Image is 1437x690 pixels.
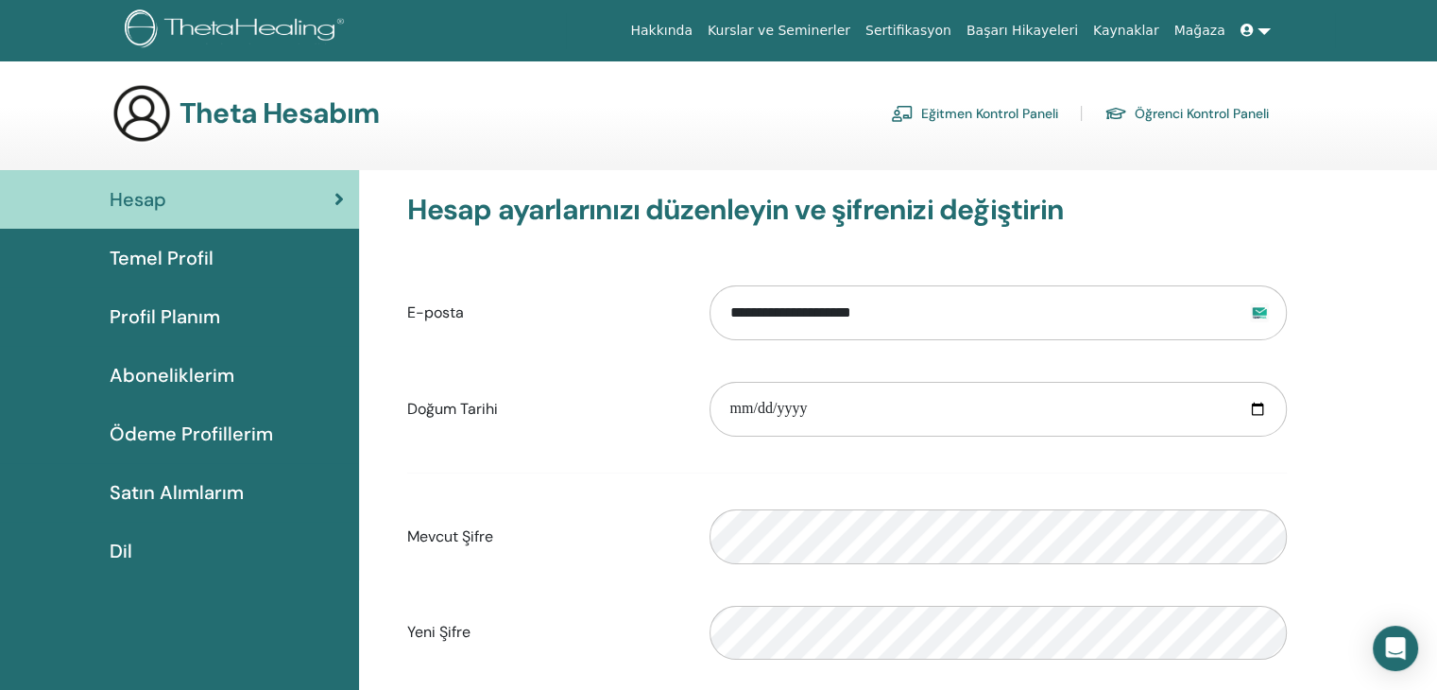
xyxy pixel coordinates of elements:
a: Sertifikasyon [858,13,959,48]
font: Hakkında [630,23,693,38]
a: Kaynaklar [1086,13,1167,48]
font: Mevcut Şifre [407,526,493,546]
font: Öğrenci Kontrol Paneli [1135,106,1269,123]
a: Öğrenci Kontrol Paneli [1104,98,1269,129]
img: generic-user-icon.jpg [111,83,172,144]
font: Temel Profil [110,246,214,270]
font: Doğum Tarihi [407,399,498,419]
font: Eğitmen Kontrol Paneli [921,106,1058,123]
font: Başarı Hikayeleri [967,23,1078,38]
img: chalkboard-teacher.svg [891,105,914,122]
a: Başarı Hikayeleri [959,13,1086,48]
font: Hesap ayarlarınızı düzenleyin ve şifrenizi değiştirin [407,191,1064,228]
a: Hakkında [623,13,700,48]
font: Theta Hesabım [180,95,380,131]
font: Yeni Şifre [407,622,470,642]
font: Sertifikasyon [865,23,951,38]
font: Aboneliklerim [110,363,234,388]
img: logo.png [125,9,351,52]
font: Kaynaklar [1093,23,1159,38]
font: Kurslar ve Seminerler [708,23,850,38]
font: E-posta [407,302,464,322]
a: Eğitmen Kontrol Paneli [891,98,1058,129]
a: Mağaza [1166,13,1232,48]
font: Satın Alımlarım [110,480,244,505]
font: Hesap [110,187,166,212]
font: Profil Planım [110,304,220,329]
font: Ödeme Profillerim [110,422,273,446]
font: Dil [110,539,132,563]
font: Mağaza [1173,23,1224,38]
img: graduation-cap.svg [1104,106,1127,122]
a: Kurslar ve Seminerler [700,13,858,48]
div: Open Intercom Messenger [1373,626,1418,671]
